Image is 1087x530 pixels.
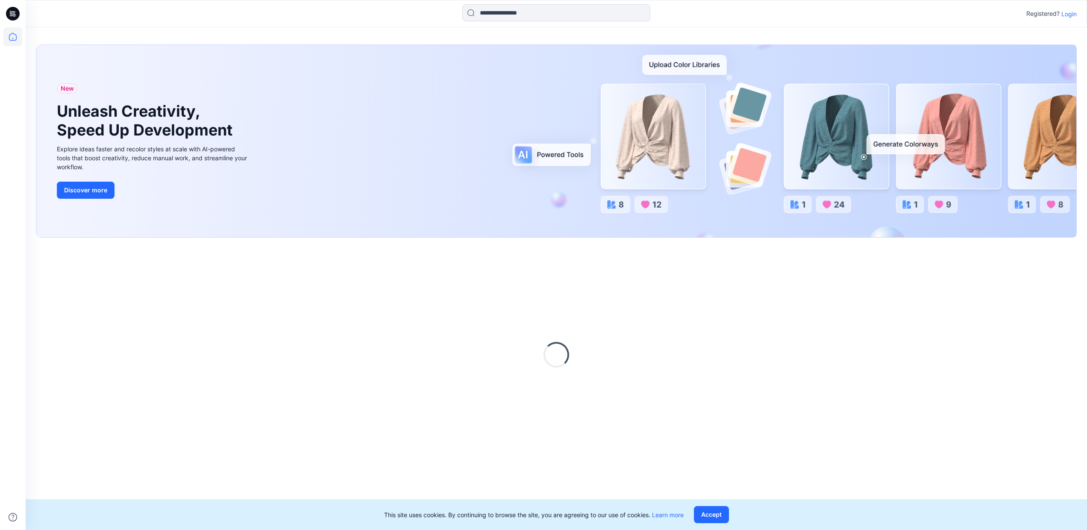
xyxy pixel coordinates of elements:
[694,506,729,523] button: Accept
[61,83,74,94] span: New
[57,182,249,199] a: Discover more
[57,144,249,171] div: Explore ideas faster and recolor styles at scale with AI-powered tools that boost creativity, red...
[1026,9,1060,19] p: Registered?
[384,510,684,519] p: This site uses cookies. By continuing to browse the site, you are agreeing to our use of cookies.
[1061,9,1077,18] p: Login
[57,102,236,139] h1: Unleash Creativity, Speed Up Development
[652,511,684,518] a: Learn more
[57,182,115,199] button: Discover more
